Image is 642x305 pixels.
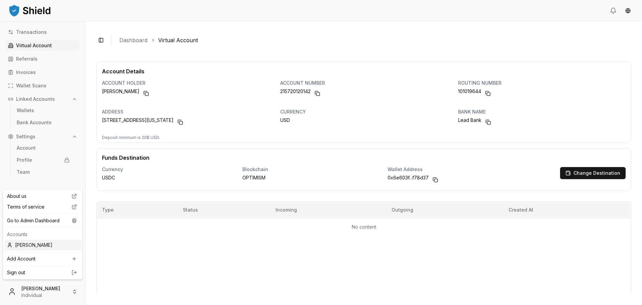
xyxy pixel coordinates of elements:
[4,253,81,264] a: Add Account
[7,269,78,276] a: Sign out
[4,240,81,250] div: [PERSON_NAME]
[7,231,78,238] p: Accounts
[4,215,81,226] div: Go to Admin Dashboard
[4,202,81,212] a: Terms of service
[4,191,81,202] a: About us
